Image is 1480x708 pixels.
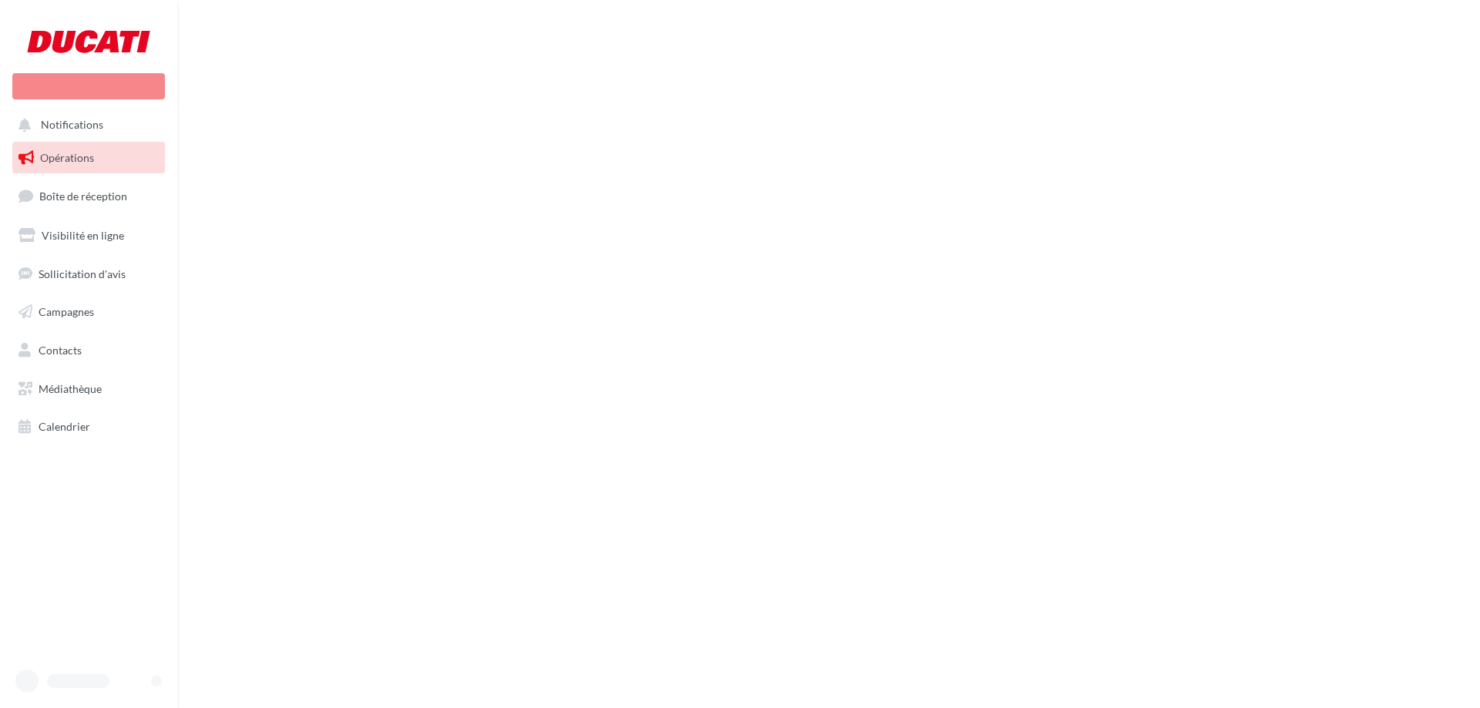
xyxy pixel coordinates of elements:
a: Médiathèque [9,373,168,405]
a: Boîte de réception [9,180,168,213]
a: Contacts [9,334,168,367]
span: Visibilité en ligne [42,229,124,242]
span: Notifications [41,119,103,132]
span: Opérations [40,151,94,164]
a: Campagnes [9,296,168,328]
div: Nouvelle campagne [12,73,165,99]
span: Calendrier [39,420,90,433]
span: Médiathèque [39,382,102,395]
a: Opérations [9,142,168,174]
a: Sollicitation d'avis [9,258,168,290]
span: Sollicitation d'avis [39,267,126,280]
span: Boîte de réception [39,190,127,203]
a: Visibilité en ligne [9,220,168,252]
span: Campagnes [39,305,94,318]
a: Calendrier [9,411,168,443]
span: Contacts [39,344,82,357]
